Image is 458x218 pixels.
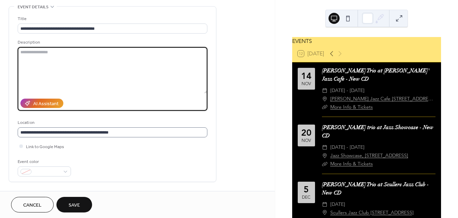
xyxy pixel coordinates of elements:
[330,87,365,95] span: [DATE] - [DATE]
[322,200,327,209] div: ​
[322,103,327,111] div: ​
[301,72,312,80] div: 14
[330,152,408,160] a: Jazz Showcase, [STREET_ADDRESS]
[304,185,309,194] div: 5
[330,104,373,110] a: More Info & Tickets
[26,143,64,151] span: Link to Google Maps
[292,37,441,45] div: EVENTS
[23,202,42,209] span: Cancel
[18,158,70,165] div: Event color
[330,209,414,217] a: Scullers Jazz Club [STREET_ADDRESS]
[322,87,327,95] div: ​
[56,197,92,212] button: Save
[11,197,54,212] button: Cancel
[322,67,429,82] a: [PERSON_NAME] Trio at [PERSON_NAME]' Jazz Cafe - New CD
[322,160,327,168] div: ​
[322,95,327,103] div: ​
[69,202,80,209] span: Save
[302,195,311,200] div: Dec
[18,190,48,198] span: Date and time
[322,143,327,152] div: ​
[18,15,206,22] div: Title
[322,124,433,139] a: [PERSON_NAME] trio at Jazz Showcase - New CD
[33,100,59,108] div: AI Assistant
[301,128,312,137] div: 20
[18,39,206,46] div: Description
[330,143,365,152] span: [DATE] - [DATE]
[322,209,327,217] div: ​
[330,161,373,167] a: More Info & Tickets
[302,82,311,86] div: Nov
[330,95,435,103] a: [PERSON_NAME] Jazz Cafe [STREET_ADDRESS][PERSON_NAME]
[18,119,206,126] div: Location
[322,181,429,196] a: [PERSON_NAME] Trio at Scullers Jazz Club - New CD
[18,3,48,11] span: Event details
[20,99,63,108] button: AI Assistant
[302,138,311,143] div: Nov
[322,152,327,160] div: ​
[330,200,345,209] span: [DATE]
